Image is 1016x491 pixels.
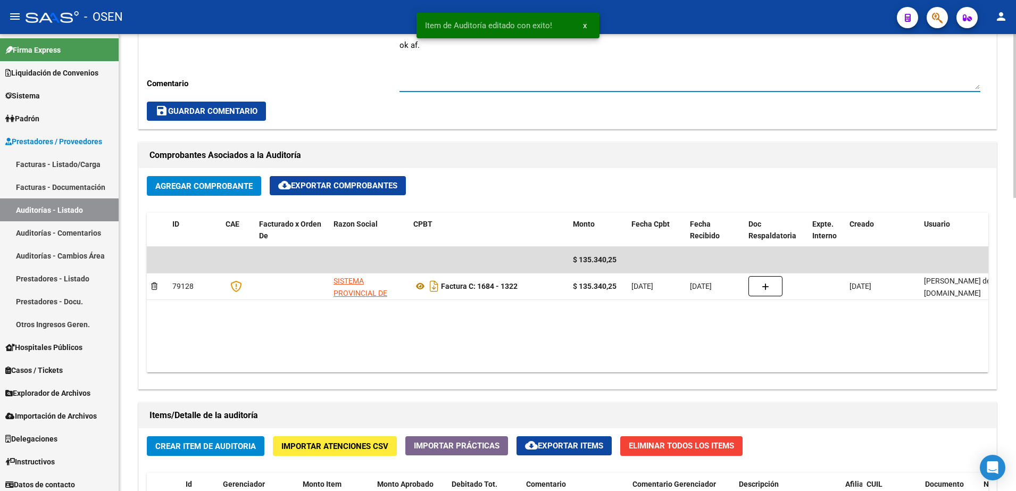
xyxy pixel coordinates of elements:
[147,436,264,456] button: Crear Item de Auditoria
[583,21,587,30] span: x
[149,147,986,164] h1: Comprobantes Asociados a la Auditoría
[632,480,716,488] span: Comentario Gerenciador
[744,213,808,248] datatable-header-cell: Doc Respaldatoria
[303,480,342,488] span: Monto Item
[808,213,845,248] datatable-header-cell: Expte. Interno
[334,220,378,228] span: Razon Social
[5,342,82,353] span: Hospitales Públicos
[147,176,261,196] button: Agregar Comprobante
[409,213,569,248] datatable-header-cell: CPBT
[441,282,518,290] strong: Factura C: 1684 - 1322
[924,220,950,228] span: Usuario
[631,282,653,290] span: [DATE]
[5,90,40,102] span: Sistema
[226,220,239,228] span: CAE
[980,455,1005,480] div: Open Intercom Messenger
[425,20,552,31] span: Item de Auditoría editado con exito!
[739,480,779,488] span: Descripción
[517,436,612,455] button: Exportar Items
[525,441,603,451] span: Exportar Items
[155,181,253,191] span: Agregar Comprobante
[278,181,397,190] span: Exportar Comprobantes
[995,10,1007,23] mat-icon: person
[573,255,617,264] span: $ 135.340,25
[573,282,617,290] strong: $ 135.340,25
[690,220,720,240] span: Fecha Recibido
[278,179,291,192] mat-icon: cloud_download
[168,213,221,248] datatable-header-cell: ID
[629,441,734,451] span: Eliminar Todos los Items
[334,277,387,310] span: SISTEMA PROVINCIAL DE SALUD
[414,441,499,451] span: Importar Prácticas
[925,480,964,488] span: Documento
[5,364,63,376] span: Casos / Tickets
[690,282,712,290] span: [DATE]
[259,220,321,240] span: Facturado x Orden De
[5,113,39,124] span: Padrón
[850,282,871,290] span: [DATE]
[452,480,497,488] span: Debitado Tot.
[812,220,837,240] span: Expte. Interno
[329,213,409,248] datatable-header-cell: Razon Social
[5,479,75,490] span: Datos de contacto
[149,407,986,424] h1: Items/Detalle de la auditoría
[748,220,796,240] span: Doc Respaldatoria
[5,136,102,147] span: Prestadores / Proveedores
[631,220,670,228] span: Fecha Cpbt
[413,220,432,228] span: CPBT
[627,213,686,248] datatable-header-cell: Fecha Cpbt
[155,104,168,117] mat-icon: save
[9,10,21,23] mat-icon: menu
[845,213,920,248] datatable-header-cell: Creado
[270,176,406,195] button: Exportar Comprobantes
[5,67,98,79] span: Liquidación de Convenios
[5,456,55,468] span: Instructivos
[686,213,744,248] datatable-header-cell: Fecha Recibido
[427,278,441,295] i: Descargar documento
[172,220,179,228] span: ID
[155,106,257,116] span: Guardar Comentario
[147,78,399,89] p: Comentario
[223,480,265,488] span: Gerenciador
[573,220,595,228] span: Monto
[281,442,388,451] span: Importar Atenciones CSV
[5,433,57,445] span: Delegaciones
[221,213,255,248] datatable-header-cell: CAE
[155,442,256,451] span: Crear Item de Auditoria
[377,480,434,488] span: Monto Aprobado
[273,436,397,456] button: Importar Atenciones CSV
[5,410,97,422] span: Importación de Archivos
[574,16,595,35] button: x
[186,480,192,488] span: Id
[84,5,123,29] span: - OSEN
[867,480,882,488] span: CUIL
[255,213,329,248] datatable-header-cell: Facturado x Orden De
[569,213,627,248] datatable-header-cell: Monto
[172,282,194,290] span: 79128
[5,387,90,399] span: Explorador de Archivos
[526,480,566,488] span: Comentario
[5,44,61,56] span: Firma Express
[850,220,874,228] span: Creado
[525,439,538,452] mat-icon: cloud_download
[620,436,743,456] button: Eliminar Todos los Items
[147,102,266,121] button: Guardar Comentario
[405,436,508,455] button: Importar Prácticas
